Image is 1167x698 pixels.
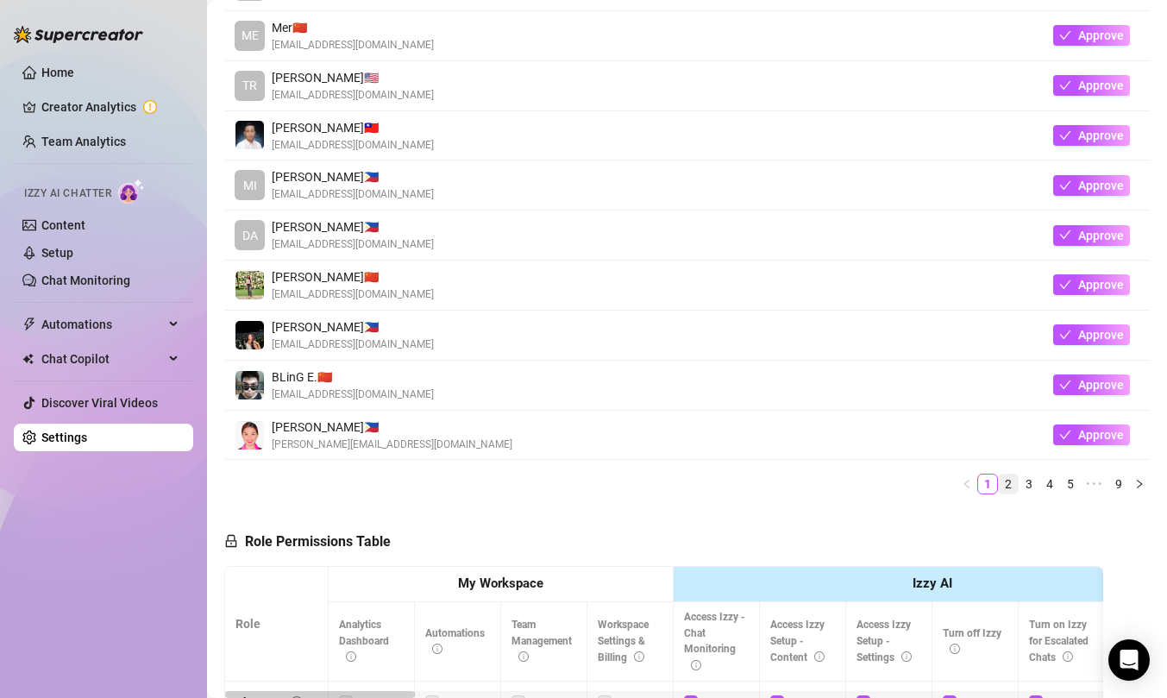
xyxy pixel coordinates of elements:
a: 1 [978,475,997,494]
span: Approve [1078,79,1124,92]
span: Access Izzy Setup - Settings [856,619,912,663]
span: Approve [1078,378,1124,392]
img: Chat Copilot [22,353,34,365]
span: Access Izzy Setup - Content [770,619,825,663]
span: Approve [1078,28,1124,42]
span: info-circle [691,660,701,670]
span: Analytics Dashboard [339,619,389,663]
span: TR [242,76,257,95]
span: info-circle [901,651,912,662]
span: [PERSON_NAME][EMAIL_ADDRESS][DOMAIN_NAME] [272,437,512,453]
span: lock [224,534,238,548]
span: check [1059,29,1071,41]
button: Approve [1053,175,1130,196]
span: Izzy AI Chatter [24,186,111,202]
li: 2 [998,474,1019,494]
a: 9 [1109,475,1128,494]
img: logo-BBDzfeDw.svg [14,26,143,43]
span: thunderbolt [22,318,36,331]
span: Automations [425,627,485,656]
strong: My Workspace [458,575,543,591]
img: AI Chatter [118,179,145,204]
button: Approve [1053,374,1130,395]
a: Home [41,66,74,79]
span: check [1059,179,1071,192]
img: BLinG EscalonA [235,371,264,399]
span: info-circle [432,644,442,654]
span: ME [242,26,259,45]
span: Team Management [511,619,572,663]
span: check [1059,129,1071,141]
li: 1 [977,474,998,494]
span: [PERSON_NAME] 🇵🇭 [272,217,434,236]
span: Workspace Settings & Billing [598,619,649,663]
span: left [962,479,972,489]
span: check [1059,229,1071,241]
li: Next 5 Pages [1081,474,1108,494]
button: Approve [1053,274,1130,295]
li: 5 [1060,474,1081,494]
li: Next Page [1129,474,1150,494]
li: 3 [1019,474,1039,494]
span: Turn on Izzy for Escalated Chats [1029,619,1089,663]
a: Settings [41,431,87,444]
span: [PERSON_NAME] 🇵🇭 [272,318,434,336]
span: Approve [1078,129,1124,142]
span: [EMAIL_ADDRESS][DOMAIN_NAME] [272,336,434,353]
a: Content [41,218,85,232]
span: right [1134,479,1145,489]
img: Samuel Romero [235,121,264,149]
li: 9 [1108,474,1129,494]
th: Role [225,567,329,682]
span: check [1059,429,1071,441]
a: Team Analytics [41,135,126,148]
strong: Izzy AI [913,575,952,591]
img: Gail Balaguer [235,321,264,349]
span: Mer 🇨🇳 [272,18,434,37]
span: BLinG E. 🇨🇳 [272,368,434,387]
span: info-circle [950,644,960,654]
span: check [1059,279,1071,291]
button: Approve [1053,324,1130,345]
div: Open Intercom Messenger [1108,639,1150,681]
button: Approve [1053,25,1130,46]
span: check [1059,329,1071,341]
a: Chat Monitoring [41,274,130,287]
span: [PERSON_NAME] 🇵🇭 [272,167,434,186]
span: Approve [1078,229,1124,242]
span: [PERSON_NAME] 🇺🇸 [272,68,434,87]
span: check [1059,379,1071,391]
li: Previous Page [957,474,977,494]
span: info-circle [346,651,356,662]
button: right [1129,474,1150,494]
span: info-circle [814,651,825,662]
span: Approve [1078,328,1124,342]
button: left [957,474,977,494]
span: [EMAIL_ADDRESS][DOMAIN_NAME] [272,87,434,104]
span: [PERSON_NAME] 🇹🇼 [272,118,434,137]
span: Access Izzy - Chat Monitoring [684,611,745,672]
span: Automations [41,311,164,338]
span: [PERSON_NAME] 🇵🇭 [272,418,512,437]
span: Turn off Izzy [943,627,1001,656]
button: Approve [1053,225,1130,246]
span: [EMAIL_ADDRESS][DOMAIN_NAME] [272,37,434,53]
span: [EMAIL_ADDRESS][DOMAIN_NAME] [272,236,434,253]
span: [EMAIL_ADDRESS][DOMAIN_NAME] [272,286,434,303]
span: [EMAIL_ADDRESS][DOMAIN_NAME] [272,186,434,203]
span: info-circle [518,651,529,662]
a: 5 [1061,475,1080,494]
span: Chat Copilot [41,345,164,373]
span: Approve [1078,428,1124,442]
span: ••• [1081,474,1108,494]
img: mae novicio [235,271,264,299]
button: Approve [1053,424,1130,445]
button: Approve [1053,125,1130,146]
button: Approve [1053,75,1130,96]
span: [EMAIL_ADDRESS][DOMAIN_NAME] [272,387,434,403]
span: Approve [1078,278,1124,292]
a: Setup [41,246,73,260]
a: 3 [1020,475,1038,494]
h5: Role Permissions Table [224,531,391,552]
span: Approve [1078,179,1124,192]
